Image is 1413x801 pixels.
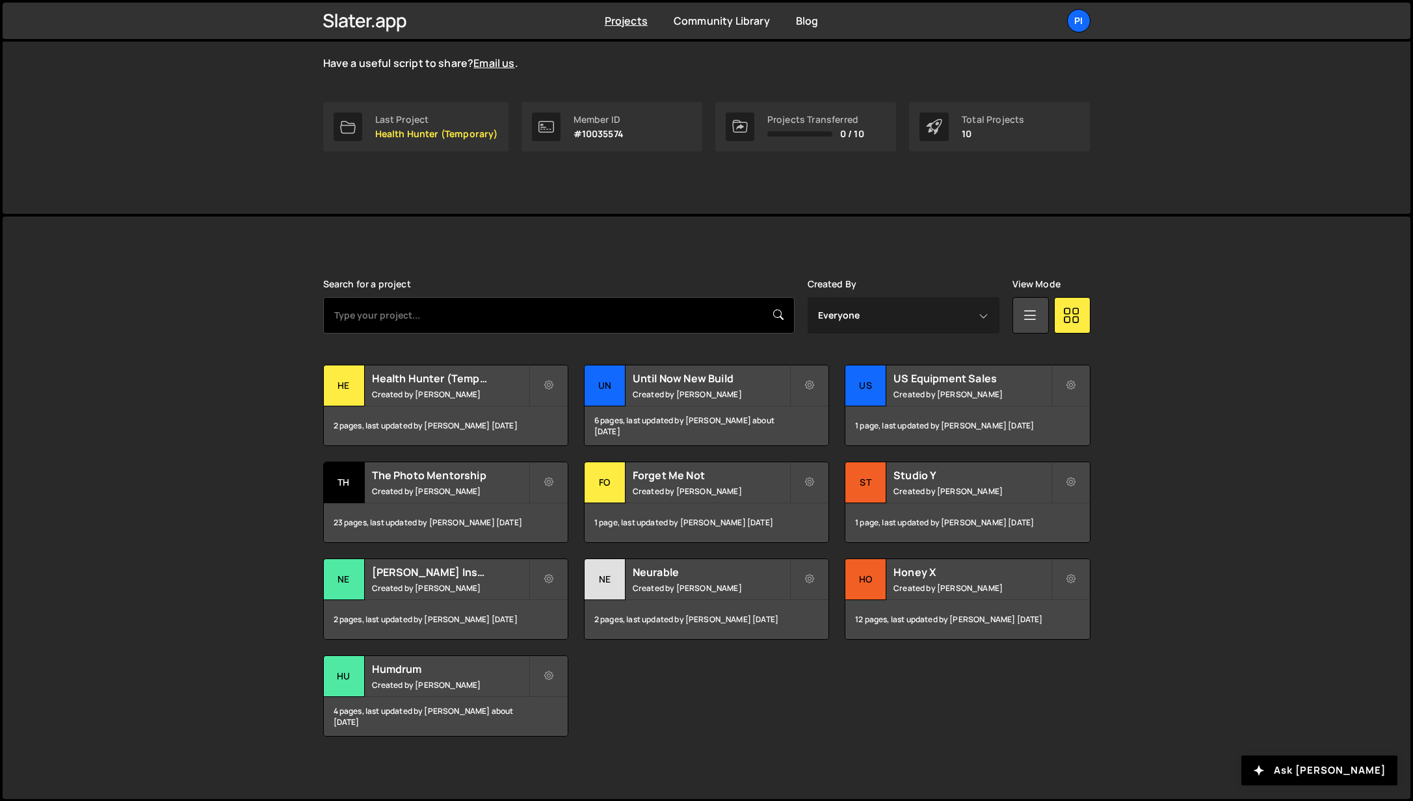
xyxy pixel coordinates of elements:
[372,389,529,400] small: Created by [PERSON_NAME]
[845,462,886,503] div: St
[323,462,568,543] a: Th The Photo Mentorship Created by [PERSON_NAME] 23 pages, last updated by [PERSON_NAME] [DATE]
[585,406,828,445] div: 6 pages, last updated by [PERSON_NAME] about [DATE]
[808,279,857,289] label: Created By
[584,365,829,446] a: Un Until Now New Build Created by [PERSON_NAME] 6 pages, last updated by [PERSON_NAME] about [DATE]
[845,558,1090,640] a: Ho Honey X Created by [PERSON_NAME] 12 pages, last updated by [PERSON_NAME] [DATE]
[585,600,828,639] div: 2 pages, last updated by [PERSON_NAME] [DATE]
[633,468,789,482] h2: Forget Me Not
[585,365,626,406] div: Un
[584,462,829,543] a: Fo Forget Me Not Created by [PERSON_NAME] 1 page, last updated by [PERSON_NAME] [DATE]
[845,365,1090,446] a: US US Equipment Sales Created by [PERSON_NAME] 1 page, last updated by [PERSON_NAME] [DATE]
[893,468,1050,482] h2: Studio Y
[845,600,1089,639] div: 12 pages, last updated by [PERSON_NAME] [DATE]
[574,129,624,139] p: #10035574
[323,558,568,640] a: Ne [PERSON_NAME] Insulation Created by [PERSON_NAME] 2 pages, last updated by [PERSON_NAME] [DATE]
[845,503,1089,542] div: 1 page, last updated by [PERSON_NAME] [DATE]
[585,559,626,600] div: Ne
[893,486,1050,497] small: Created by [PERSON_NAME]
[323,365,568,446] a: He Health Hunter (Temporary) Created by [PERSON_NAME] 2 pages, last updated by [PERSON_NAME] [DATE]
[372,468,529,482] h2: The Photo Mentorship
[893,583,1050,594] small: Created by [PERSON_NAME]
[324,462,365,503] div: Th
[605,14,648,28] a: Projects
[324,503,568,542] div: 23 pages, last updated by [PERSON_NAME] [DATE]
[473,56,514,70] a: Email us
[372,565,529,579] h2: [PERSON_NAME] Insulation
[633,371,789,386] h2: Until Now New Build
[324,600,568,639] div: 2 pages, last updated by [PERSON_NAME] [DATE]
[845,462,1090,543] a: St Studio Y Created by [PERSON_NAME] 1 page, last updated by [PERSON_NAME] [DATE]
[845,559,886,600] div: Ho
[375,129,498,139] p: Health Hunter (Temporary)
[323,102,508,151] a: Last Project Health Hunter (Temporary)
[845,406,1089,445] div: 1 page, last updated by [PERSON_NAME] [DATE]
[324,559,365,600] div: Ne
[372,583,529,594] small: Created by [PERSON_NAME]
[323,655,568,737] a: Hu Humdrum Created by [PERSON_NAME] 4 pages, last updated by [PERSON_NAME] about [DATE]
[767,114,864,125] div: Projects Transferred
[962,129,1024,139] p: 10
[372,486,529,497] small: Created by [PERSON_NAME]
[633,389,789,400] small: Created by [PERSON_NAME]
[585,462,626,503] div: Fo
[372,679,529,690] small: Created by [PERSON_NAME]
[893,565,1050,579] h2: Honey X
[372,371,529,386] h2: Health Hunter (Temporary)
[324,406,568,445] div: 2 pages, last updated by [PERSON_NAME] [DATE]
[585,503,828,542] div: 1 page, last updated by [PERSON_NAME] [DATE]
[796,14,819,28] a: Blog
[1241,755,1397,785] button: Ask [PERSON_NAME]
[324,656,365,697] div: Hu
[633,486,789,497] small: Created by [PERSON_NAME]
[323,297,795,334] input: Type your project...
[633,565,789,579] h2: Neurable
[674,14,770,28] a: Community Library
[633,583,789,594] small: Created by [PERSON_NAME]
[323,279,411,289] label: Search for a project
[962,114,1024,125] div: Total Projects
[584,558,829,640] a: Ne Neurable Created by [PERSON_NAME] 2 pages, last updated by [PERSON_NAME] [DATE]
[375,114,498,125] div: Last Project
[372,662,529,676] h2: Humdrum
[324,365,365,406] div: He
[1067,9,1090,33] a: Pi
[893,371,1050,386] h2: US Equipment Sales
[574,114,624,125] div: Member ID
[893,389,1050,400] small: Created by [PERSON_NAME]
[840,129,864,139] span: 0 / 10
[324,697,568,736] div: 4 pages, last updated by [PERSON_NAME] about [DATE]
[845,365,886,406] div: US
[1012,279,1061,289] label: View Mode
